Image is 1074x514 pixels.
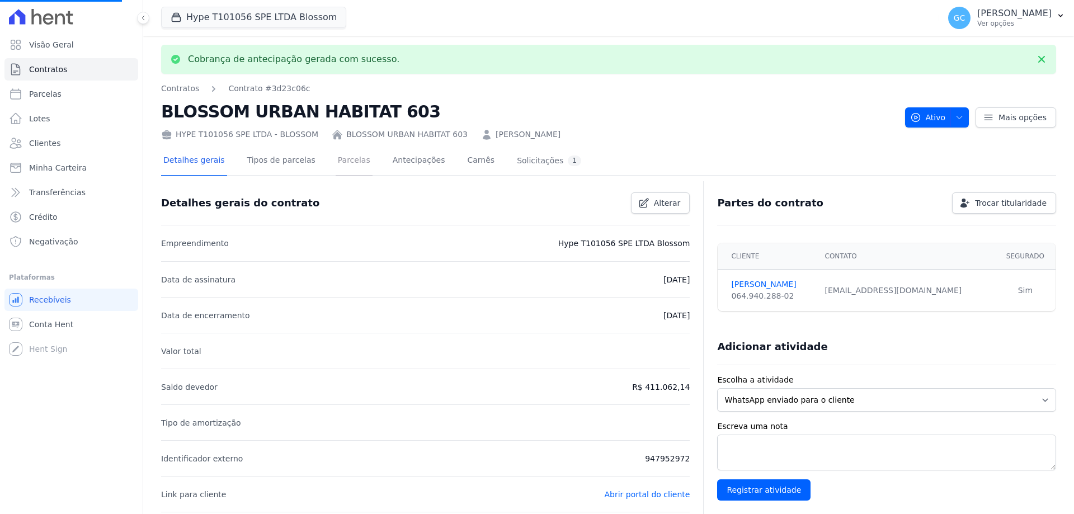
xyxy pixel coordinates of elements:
[29,162,87,173] span: Minha Carteira
[717,196,823,210] h3: Partes do contrato
[4,230,138,253] a: Negativação
[9,271,134,284] div: Plataformas
[995,270,1056,312] td: Sim
[731,290,811,302] div: 064.940.288-02
[4,34,138,56] a: Visão Geral
[245,147,318,176] a: Tipos de parcelas
[29,187,86,198] span: Transferências
[496,129,560,140] a: [PERSON_NAME]
[939,2,1074,34] button: GC [PERSON_NAME] Ver opções
[717,374,1056,386] label: Escolha a atividade
[161,416,241,430] p: Tipo de amortização
[188,54,399,65] p: Cobrança de antecipação gerada com sucesso.
[954,14,965,22] span: GC
[161,309,250,322] p: Data de encerramento
[465,147,497,176] a: Carnês
[161,237,229,250] p: Empreendimento
[336,147,373,176] a: Parcelas
[517,155,581,166] div: Solicitações
[952,192,1056,214] a: Trocar titularidade
[29,138,60,149] span: Clientes
[910,107,946,128] span: Ativo
[825,285,988,296] div: [EMAIL_ADDRESS][DOMAIN_NAME]
[631,192,690,214] a: Alterar
[161,452,243,465] p: Identificador externo
[29,64,67,75] span: Contratos
[161,83,896,95] nav: Breadcrumb
[663,273,690,286] p: [DATE]
[29,88,62,100] span: Parcelas
[558,237,690,250] p: Hype T101056 SPE LTDA Blossom
[977,19,1052,28] p: Ver opções
[654,197,681,209] span: Alterar
[161,488,226,501] p: Link para cliente
[161,83,310,95] nav: Breadcrumb
[161,129,318,140] div: HYPE T101056 SPE LTDA - BLOSSOM
[161,380,218,394] p: Saldo devedor
[976,107,1056,128] a: Mais opções
[29,113,50,124] span: Lotes
[632,380,690,394] p: R$ 411.062,14
[998,112,1047,123] span: Mais opções
[346,129,468,140] a: BLOSSOM URBAN HABITAT 603
[717,479,811,501] input: Registrar atividade
[390,147,447,176] a: Antecipações
[4,58,138,81] a: Contratos
[29,236,78,247] span: Negativação
[161,196,319,210] h3: Detalhes gerais do contrato
[718,243,818,270] th: Cliente
[228,83,310,95] a: Contrato #3d23c06c
[717,421,1056,432] label: Escreva uma nota
[663,309,690,322] p: [DATE]
[975,197,1047,209] span: Trocar titularidade
[995,243,1056,270] th: Segurado
[818,243,995,270] th: Contato
[4,132,138,154] a: Clientes
[905,107,969,128] button: Ativo
[4,157,138,179] a: Minha Carteira
[604,490,690,499] a: Abrir portal do cliente
[161,147,227,176] a: Detalhes gerais
[568,155,581,166] div: 1
[29,294,71,305] span: Recebíveis
[977,8,1052,19] p: [PERSON_NAME]
[4,313,138,336] a: Conta Hent
[717,340,827,353] h3: Adicionar atividade
[161,273,235,286] p: Data de assinatura
[515,147,583,176] a: Solicitações1
[29,39,74,50] span: Visão Geral
[4,83,138,105] a: Parcelas
[161,99,896,124] h2: BLOSSOM URBAN HABITAT 603
[4,107,138,130] a: Lotes
[4,181,138,204] a: Transferências
[161,345,201,358] p: Valor total
[161,7,346,28] button: Hype T101056 SPE LTDA Blossom
[4,289,138,311] a: Recebíveis
[4,206,138,228] a: Crédito
[645,452,690,465] p: 947952972
[29,211,58,223] span: Crédito
[29,319,73,330] span: Conta Hent
[731,279,811,290] a: [PERSON_NAME]
[161,83,199,95] a: Contratos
